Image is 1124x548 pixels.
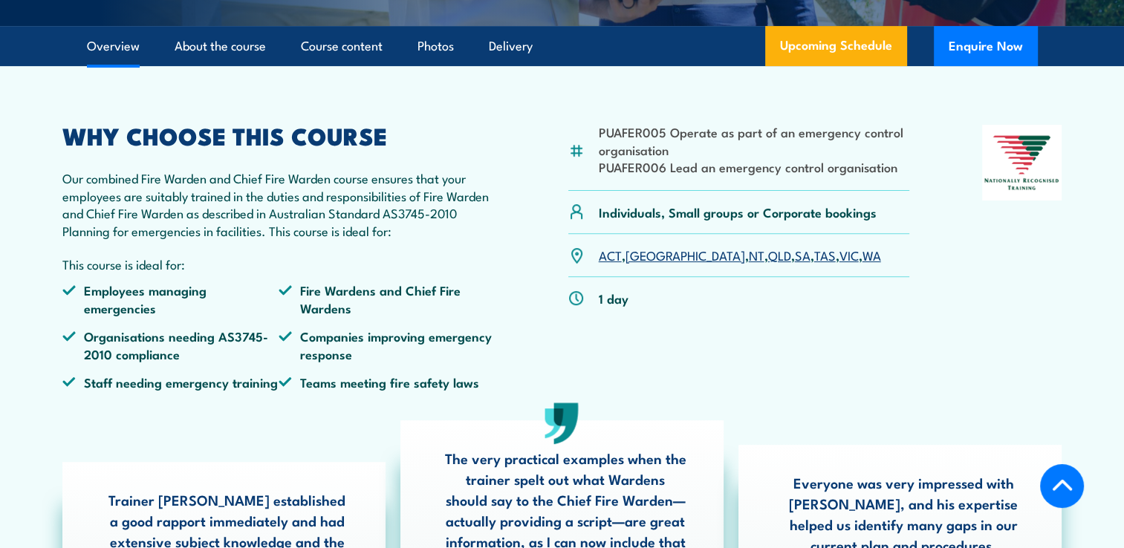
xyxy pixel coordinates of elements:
li: Companies improving emergency response [279,327,496,362]
li: Fire Wardens and Chief Fire Wardens [279,281,496,316]
a: Overview [87,27,140,66]
p: 1 day [599,290,628,307]
li: Organisations needing AS3745-2010 compliance [62,327,279,362]
li: PUAFER005 Operate as part of an emergency control organisation [599,123,910,158]
button: Enquire Now [934,26,1038,66]
a: About the course [175,27,266,66]
li: Employees managing emergencies [62,281,279,316]
a: [GEOGRAPHIC_DATA] [626,246,745,264]
a: Upcoming Schedule [765,26,907,66]
p: This course is ideal for: [62,255,496,273]
a: Delivery [489,27,533,66]
a: WA [863,246,881,264]
h2: WHY CHOOSE THIS COURSE [62,125,496,146]
a: NT [749,246,764,264]
a: VIC [839,246,859,264]
a: ACT [599,246,622,264]
a: TAS [814,246,836,264]
li: Staff needing emergency training [62,374,279,391]
li: PUAFER006 Lead an emergency control organisation [599,158,910,175]
a: Course content [301,27,383,66]
a: QLD [768,246,791,264]
p: , , , , , , , [599,247,881,264]
img: Nationally Recognised Training logo. [982,125,1062,200]
a: SA [795,246,810,264]
p: Our combined Fire Warden and Chief Fire Warden course ensures that your employees are suitably tr... [62,169,496,239]
li: Teams meeting fire safety laws [279,374,496,391]
a: Photos [418,27,454,66]
p: Individuals, Small groups or Corporate bookings [599,203,877,221]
